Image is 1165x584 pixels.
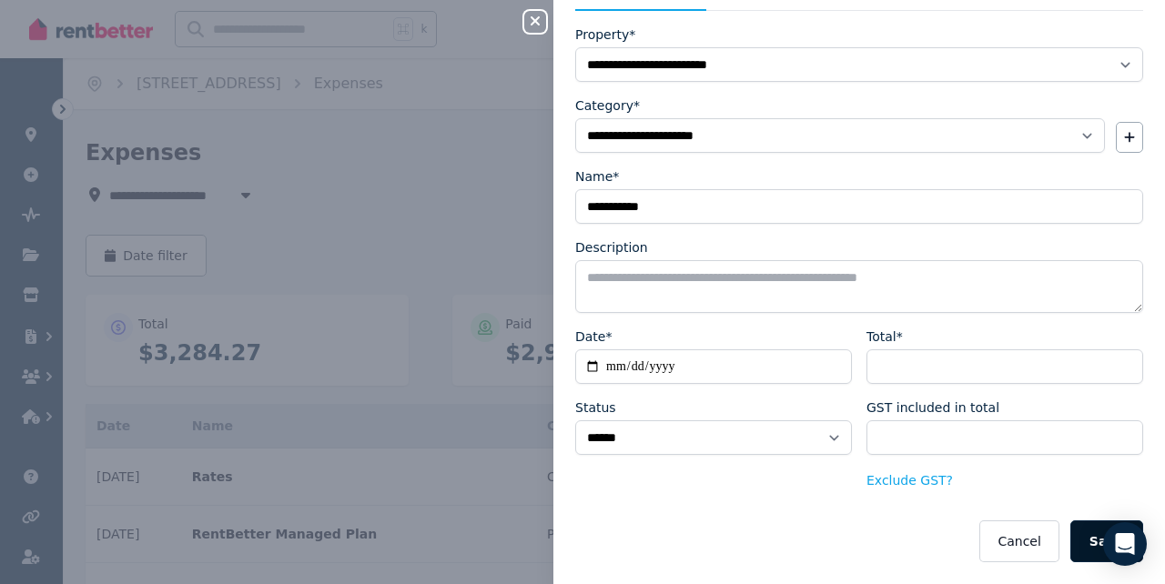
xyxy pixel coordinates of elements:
[575,25,635,44] label: Property*
[866,327,903,346] label: Total*
[1070,520,1143,562] button: Save
[575,238,648,257] label: Description
[575,327,612,346] label: Date*
[575,96,640,115] label: Category*
[575,167,619,186] label: Name*
[575,398,616,417] label: Status
[979,520,1059,562] button: Cancel
[1103,522,1147,566] div: Open Intercom Messenger
[866,471,953,489] button: Exclude GST?
[866,398,999,417] label: GST included in total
